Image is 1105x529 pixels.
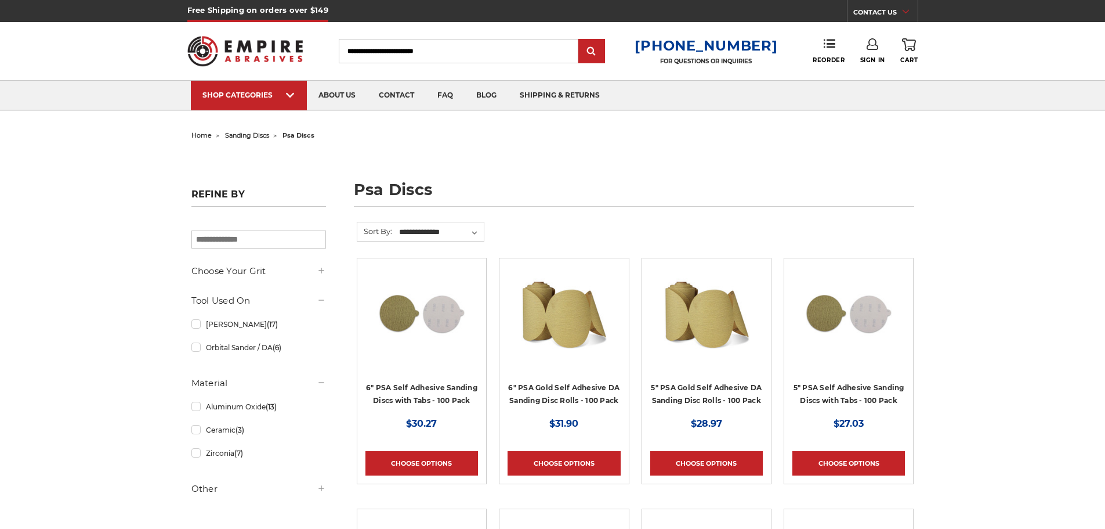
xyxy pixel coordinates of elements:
span: psa discs [282,131,314,139]
input: Submit [580,40,603,63]
select: Sort By: [397,224,484,241]
a: 6" DA Sanding Discs on a Roll [508,267,620,379]
span: Sign In [860,56,885,64]
a: about us [307,81,367,110]
h5: Tool Used On [191,294,326,308]
span: (6) [273,343,281,352]
a: 5" PSA Gold Self Adhesive DA Sanding Disc Rolls - 100 Pack [651,383,762,405]
a: 5 inch PSA Disc [792,267,905,379]
a: 5" Sticky Backed Sanding Discs on a roll [650,267,763,379]
a: 6" PSA Gold Self Adhesive DA Sanding Disc Rolls - 100 Pack [508,383,619,405]
img: Empire Abrasives [187,28,303,74]
a: Reorder [813,38,845,63]
a: home [191,131,212,139]
h5: Choose Your Grit [191,264,326,278]
span: (17) [267,320,278,329]
a: Cart [900,38,918,64]
a: Choose Options [792,451,905,476]
p: FOR QUESTIONS OR INQUIRIES [635,57,777,65]
img: 5 inch PSA Disc [802,267,895,359]
a: 6" PSA Self Adhesive Sanding Discs with Tabs - 100 Pack [366,383,477,405]
span: (13) [266,402,277,411]
h5: Material [191,376,326,390]
h1: psa discs [354,182,914,207]
span: (3) [236,426,244,434]
h5: Refine by [191,189,326,207]
img: 6 inch psa sanding disc [375,267,468,359]
img: 5" Sticky Backed Sanding Discs on a roll [660,267,753,359]
span: $27.03 [834,418,864,429]
a: shipping & returns [508,81,611,110]
a: contact [367,81,426,110]
a: sanding discs [225,131,269,139]
h5: Other [191,482,326,496]
a: 6 inch psa sanding disc [365,267,478,379]
img: 6" DA Sanding Discs on a Roll [517,267,610,359]
a: Choose Options [508,451,620,476]
a: Ceramic [191,420,326,440]
span: Reorder [813,56,845,64]
a: CONTACT US [853,6,918,22]
a: Zirconia [191,443,326,463]
div: SHOP CATEGORIES [202,91,295,99]
a: faq [426,81,465,110]
a: Choose Options [650,451,763,476]
a: Orbital Sander / DA [191,337,326,358]
label: Sort By: [357,222,392,240]
a: Choose Options [365,451,478,476]
span: $31.90 [549,418,578,429]
a: Aluminum Oxide [191,397,326,417]
span: Cart [900,56,918,64]
span: $30.27 [406,418,437,429]
a: [PERSON_NAME] [191,314,326,334]
a: 5" PSA Self Adhesive Sanding Discs with Tabs - 100 Pack [794,383,904,405]
a: [PHONE_NUMBER] [635,37,777,54]
a: blog [465,81,508,110]
span: (7) [234,449,243,458]
span: $28.97 [691,418,722,429]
